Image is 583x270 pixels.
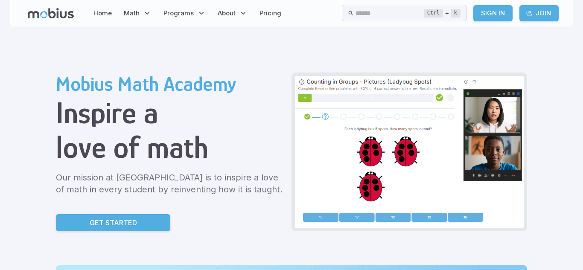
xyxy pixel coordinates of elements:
a: Get Started [56,214,170,231]
a: Sign In [473,5,513,21]
a: Pricing [257,3,284,23]
p: Our mission at [GEOGRAPHIC_DATA] is to inspire a love of math in every student by reinventing how... [56,171,285,195]
a: Home [91,3,114,23]
h1: Inspire a [56,96,285,130]
div: + [424,8,461,18]
p: Get Started [90,218,137,228]
span: Math [124,9,140,18]
img: Grade 2 Class [295,76,524,228]
kbd: Ctrl [424,9,443,17]
span: Programs [163,9,194,18]
h2: Mobius Math Academy [56,73,285,96]
kbd: k [451,9,461,17]
a: Join [519,5,559,21]
span: About [218,9,236,18]
h1: love of math [56,130,285,165]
